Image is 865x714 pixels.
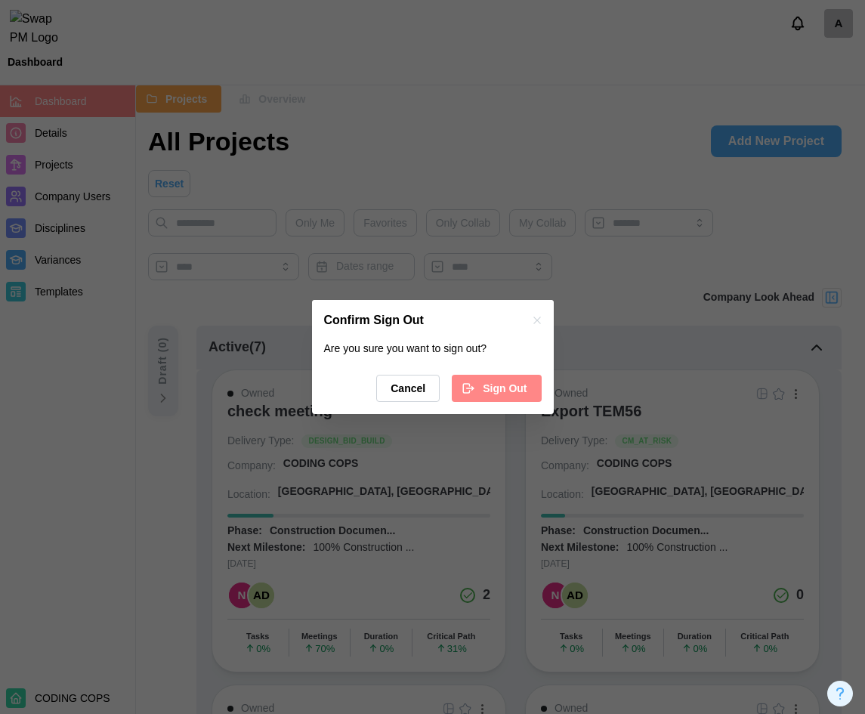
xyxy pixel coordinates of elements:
button: Sign Out [452,375,541,402]
span: Cancel [391,376,425,401]
div: Are you sure you want to sign out? [324,341,542,357]
span: Sign Out [483,376,527,401]
h2: Confirm Sign Out [324,314,424,326]
button: Cancel [376,375,440,402]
